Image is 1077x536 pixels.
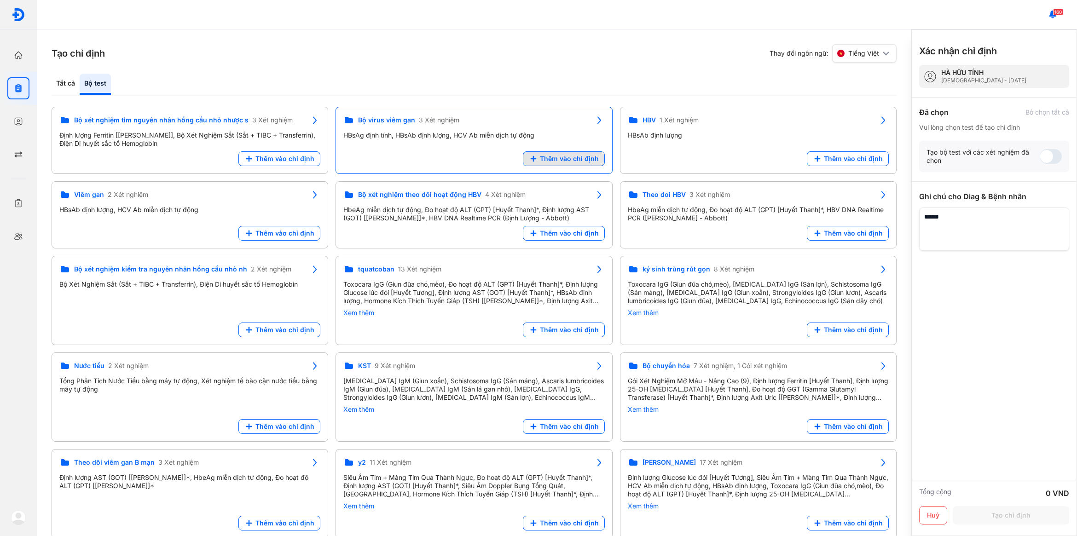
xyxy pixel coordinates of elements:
[74,190,104,199] span: Viêm gan
[419,116,459,124] span: 3 Xét nghiệm
[628,473,889,498] div: Định lượng Glucose lúc đói [Huyết Tương], Siêu Âm Tim + Màng Tim Qua Thành Ngực, HCV Ab miễn dịch...
[255,155,314,163] span: Thêm vào chỉ định
[74,458,155,467] span: Theo dõi viêm gan B mạn
[953,506,1069,524] button: Tạo chỉ định
[919,107,949,118] div: Đã chọn
[74,362,104,370] span: Nước tiểu
[807,226,889,241] button: Thêm vào chỉ định
[628,309,889,317] div: Xem thêm
[714,265,754,273] span: 8 Xét nghiệm
[375,362,415,370] span: 9 Xét nghiệm
[807,419,889,434] button: Thêm vào chỉ định
[1046,488,1069,499] div: 0 VND
[1053,9,1063,15] span: 160
[540,422,599,431] span: Thêm vào chỉ định
[238,323,320,337] button: Thêm vào chỉ định
[540,229,599,237] span: Thêm vào chỉ định
[59,377,320,393] div: Tổng Phân Tích Nước Tiểu bằng máy tự động, Xét nghiệm tế bào cặn nước tiểu bằng máy tự động
[74,265,247,273] span: Bộ xét nghiệm kiểm tra nguyên nhân hồng cầu nhỏ nh
[689,190,730,199] span: 3 Xét nghiệm
[370,458,411,467] span: 11 Xét nghiệm
[251,265,291,273] span: 2 Xét nghiệm
[700,458,742,467] span: 17 Xét nghiệm
[358,362,371,370] span: KST
[919,506,947,524] button: Huỷ
[108,190,148,199] span: 2 Xét nghiệm
[52,47,105,60] h3: Tạo chỉ định
[660,116,699,124] span: 1 Xét nghiệm
[59,206,320,214] div: HBsAb định lượng, HCV Ab miễn dịch tự động
[941,77,1026,84] div: [DEMOGRAPHIC_DATA] - [DATE]
[343,405,604,414] div: Xem thêm
[238,226,320,241] button: Thêm vào chỉ định
[1025,108,1069,116] div: Bỏ chọn tất cả
[485,190,526,199] span: 4 Xét nghiệm
[628,405,889,414] div: Xem thêm
[523,419,605,434] button: Thêm vào chỉ định
[255,229,314,237] span: Thêm vào chỉ định
[358,190,481,199] span: Bộ xét nghiệm theo dõi hoạt động HBV
[158,458,199,467] span: 3 Xét nghiệm
[80,74,111,95] div: Bộ test
[523,323,605,337] button: Thêm vào chỉ định
[52,74,80,95] div: Tất cả
[643,116,656,124] span: HBV
[74,116,249,124] span: Bộ xét nghiệm tìm nguyên nhân hồng cầu nhỏ nhược s
[523,226,605,241] button: Thêm vào chỉ định
[919,45,997,58] h3: Xác nhận chỉ định
[807,323,889,337] button: Thêm vào chỉ định
[807,151,889,166] button: Thêm vào chỉ định
[824,519,883,527] span: Thêm vào chỉ định
[238,419,320,434] button: Thêm vào chỉ định
[941,69,1026,77] div: HÀ HỮU TÍNH
[628,280,889,305] div: Toxocara IgG (Giun đũa chó,mèo), [MEDICAL_DATA] IgG (Sán lợn), Schistosoma IgG (Sán máng), [MEDIC...
[643,362,690,370] span: Bộ chuyển hóa
[540,519,599,527] span: Thêm vào chỉ định
[59,131,320,148] div: Định lượng Ferritin [[PERSON_NAME]], Bộ Xét Nghiệm Sắt (Sắt + TIBC + Transferrin), Điện Di huyết ...
[919,488,951,499] div: Tổng cộng
[824,326,883,334] span: Thêm vào chỉ định
[540,326,599,334] span: Thêm vào chỉ định
[59,473,320,490] div: Định lượng AST (GOT) [[PERSON_NAME]]*, HbeAg miễn dịch tự động, Đo hoạt độ ALT (GPT) [[PERSON_NAM...
[824,422,883,431] span: Thêm vào chỉ định
[848,49,879,58] span: Tiếng Việt
[108,362,149,370] span: 2 Xét nghiệm
[238,151,320,166] button: Thêm vào chỉ định
[238,516,320,530] button: Thêm vào chỉ định
[807,516,889,530] button: Thêm vào chỉ định
[628,131,889,139] div: HBsAb định lượng
[343,131,604,139] div: HBsAg định tính, HBsAb định lượng, HCV Ab miễn dịch tự động
[255,326,314,334] span: Thêm vào chỉ định
[343,206,604,222] div: HbeAg miễn dịch tự động, Đo hoạt độ ALT (GPT) [Huyết Thanh]*, Định lượng AST (GOT) [[PERSON_NAME]...
[770,44,897,63] div: Thay đổi ngôn ngữ:
[824,229,883,237] span: Thêm vào chỉ định
[255,519,314,527] span: Thêm vào chỉ định
[628,206,889,222] div: HbeAg miễn dịch tự động, Đo hoạt độ ALT (GPT) [Huyết Thanh]*, HBV DNA Realtime PCR ([PERSON_NAME]...
[398,265,441,273] span: 13 Xét nghiệm
[358,265,394,273] span: tquatcoban
[523,151,605,166] button: Thêm vào chỉ định
[12,8,25,22] img: logo
[343,377,604,402] div: [MEDICAL_DATA] IgM (Giun xoắn), Schistosoma IgG (Sán máng), Ascaris lumbricoides IgM (Giun đũa), ...
[926,148,1040,165] div: Tạo bộ test với các xét nghiệm đã chọn
[59,280,320,288] div: Bộ Xét Nghiệm Sắt (Sắt + TIBC + Transferrin), Điện Di huyết sắc tố Hemoglobin
[824,155,883,163] span: Thêm vào chỉ định
[694,362,787,370] span: 7 Xét nghiệm, 1 Gói xét nghiệm
[255,422,314,431] span: Thêm vào chỉ định
[343,309,604,317] div: Xem thêm
[919,123,1069,132] div: Vui lòng chọn test để tạo chỉ định
[358,458,366,467] span: y2
[643,190,686,199] span: Theo doi HBV
[343,473,604,498] div: Siêu Âm Tim + Màng Tim Qua Thành Ngực, Đo hoạt độ ALT (GPT) [Huyết Thanh]*, Định lượng AST (GOT) ...
[523,516,605,530] button: Thêm vào chỉ định
[358,116,415,124] span: Bộ virus viêm gan
[919,191,1069,202] div: Ghi chú cho Diag & Bệnh nhân
[252,116,293,124] span: 3 Xét nghiệm
[540,155,599,163] span: Thêm vào chỉ định
[643,458,696,467] span: [PERSON_NAME]
[343,502,604,510] div: Xem thêm
[643,265,710,273] span: ký sinh trùng rút gọn
[11,510,26,525] img: logo
[343,280,604,305] div: Toxocara IgG (Giun đũa chó,mèo), Đo hoạt độ ALT (GPT) [Huyết Thanh]*, Định lượng Glucose lúc đói ...
[628,377,889,402] div: Gói Xét Nghiệm Mỡ Máu - Nâng Cao (9), Định lượng Ferritin [Huyết Thanh], Định lượng 25-OH [MEDICA...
